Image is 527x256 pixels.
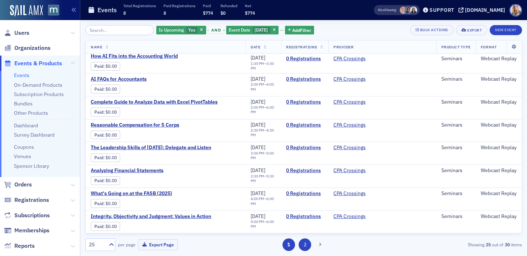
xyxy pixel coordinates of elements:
[14,132,54,138] a: Survey Dashboard
[94,155,105,160] span: :
[105,109,117,115] span: $0.00
[490,25,522,35] button: New Event
[98,6,117,14] h1: Events
[203,10,213,16] span: $774
[94,178,105,183] span: :
[405,6,412,14] span: Chris Dougherty
[251,128,264,133] time: 2:30 PM
[251,128,276,137] div: –
[105,86,117,92] span: $0.00
[118,241,136,248] label: per page
[441,122,471,128] div: Seminars
[465,7,505,13] div: [DOMAIN_NAME]
[188,27,195,33] span: Yes
[490,26,522,33] a: New Event
[333,144,379,151] span: CPA Crossings
[94,132,103,138] a: Paid
[410,25,454,35] button: Bulk Actions
[94,63,103,69] a: Paid
[14,29,29,37] span: Users
[209,27,223,33] span: and
[255,27,268,33] span: [DATE]
[378,8,396,13] span: Viewing
[138,239,178,250] button: Export Page
[251,76,265,82] span: [DATE]
[14,60,62,67] span: Events & Products
[286,122,323,128] a: 0 Registrations
[91,222,120,231] div: Paid: 0 - $0
[286,99,323,105] a: 0 Registrations
[503,241,511,248] strong: 30
[94,86,105,92] span: :
[14,163,49,169] a: Sponsor Library
[220,10,225,16] span: $0
[333,167,379,174] span: CPA Crossings
[251,219,274,229] time: 6:00 PM
[91,144,211,151] span: The Leadership Skills of Tomorrow: Delegate and Listen
[94,224,103,229] a: Paid
[14,242,35,250] span: Reports
[251,196,276,206] div: –
[441,213,471,220] div: Seminars
[467,28,482,32] div: Export
[251,99,265,105] span: [DATE]
[400,6,407,14] span: Dee Sullivan
[286,56,323,62] a: 0 Registrations
[285,26,314,35] button: AddFilter
[4,212,50,219] a: Subscriptions
[420,28,448,32] div: Bulk Actions
[251,82,274,91] time: 4:00 PM
[333,190,366,197] a: CPA Crossings
[481,99,517,105] div: Webcast Replay
[14,110,48,116] a: Other Products
[207,27,225,33] button: and
[91,76,211,82] a: AI FAQs for Accountants
[94,63,105,69] span: :
[481,167,517,174] div: Webcast Replay
[220,3,237,8] p: Refunded
[333,190,379,197] span: CPA Crossings
[91,85,120,93] div: Paid: 0 - $0
[226,26,279,35] div: 8/27/2025
[333,213,379,220] span: CPA Crossings
[91,122,211,128] a: Reasonable Compensation for S Corps
[91,213,211,220] span: Integrity, Objectivity and Judgment: Values in Action
[251,219,264,224] time: 5:00 PM
[251,82,264,87] time: 2:00 PM
[251,128,274,137] time: 4:30 PM
[4,181,32,189] a: Orders
[94,132,105,138] span: :
[94,109,105,115] span: :
[163,10,166,16] span: 8
[94,201,105,206] span: :
[251,174,264,179] time: 3:30 PM
[481,144,517,151] div: Webcast Replay
[481,190,517,197] div: Webcast Replay
[94,224,105,229] span: :
[286,213,323,220] a: 0 Registrations
[286,167,323,174] a: 0 Registrations
[333,122,366,128] a: CPA Crossings
[333,56,366,62] a: CPA Crossings
[251,174,276,183] div: –
[10,5,43,16] a: SailAMX
[378,8,385,12] div: Also
[509,4,522,16] span: Profile
[441,167,471,174] div: Seminars
[91,199,120,208] div: Paid: 0 - $0
[91,144,211,151] a: The Leadership Skills of [DATE]: Delegate and Listen
[105,224,117,229] span: $0.00
[14,72,29,79] a: Events
[94,201,103,206] a: Paid
[251,61,276,71] div: –
[251,61,264,66] time: 1:30 PM
[481,44,497,49] span: Format
[286,190,323,197] a: 0 Registrations
[381,241,522,248] div: Showing out of items
[14,196,49,204] span: Registrations
[14,44,51,52] span: Organizations
[251,174,274,183] time: 5:30 PM
[251,44,260,49] span: Date
[251,196,264,201] time: 4:00 PM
